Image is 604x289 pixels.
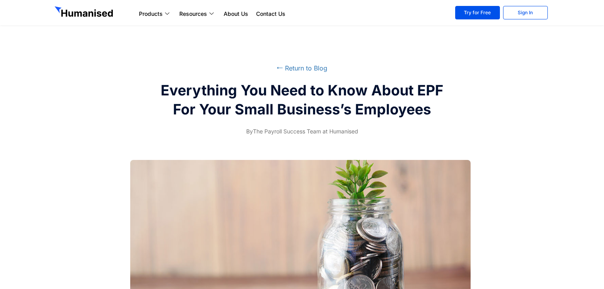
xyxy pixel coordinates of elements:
span: The Payroll Success Team at Humanised [246,127,358,136]
a: Resources [175,9,220,19]
a: ⭠ Return to Blog [277,64,327,72]
span: By [246,128,253,135]
h2: Everything You Need to Know About EPF For Your Small Business’s Employees [154,81,450,119]
img: GetHumanised Logo [55,6,115,19]
a: Products [135,9,175,19]
a: Sign In [503,6,548,19]
a: About Us [220,9,252,19]
a: Try for Free [455,6,500,19]
a: Contact Us [252,9,289,19]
